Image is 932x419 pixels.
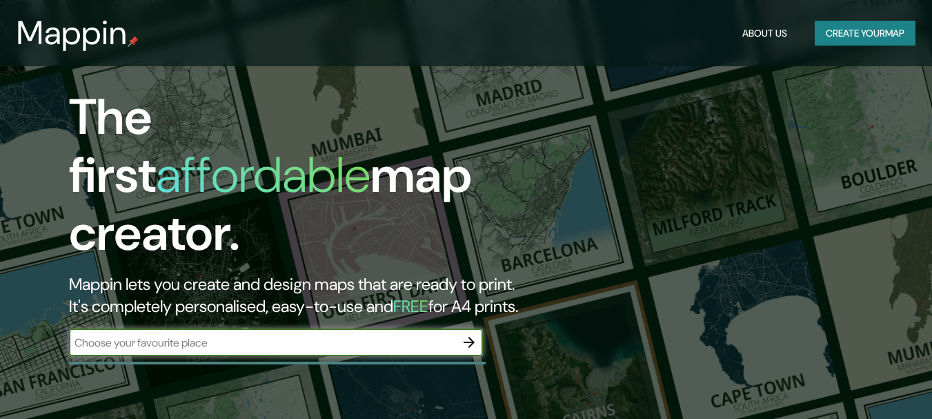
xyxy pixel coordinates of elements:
[737,21,793,46] button: About Us
[17,14,128,52] h3: Mappin
[809,365,917,404] iframe: Help widget launcher
[69,88,535,273] h1: The first map creator.
[69,273,535,318] h2: Mappin lets you create and design maps that are ready to print. It's completely personalised, eas...
[69,335,455,351] input: Choose your favourite place
[156,143,370,207] h1: affordable
[393,295,428,317] h5: FREE
[128,36,139,47] img: mappin-pin
[815,21,915,46] button: Create yourmap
